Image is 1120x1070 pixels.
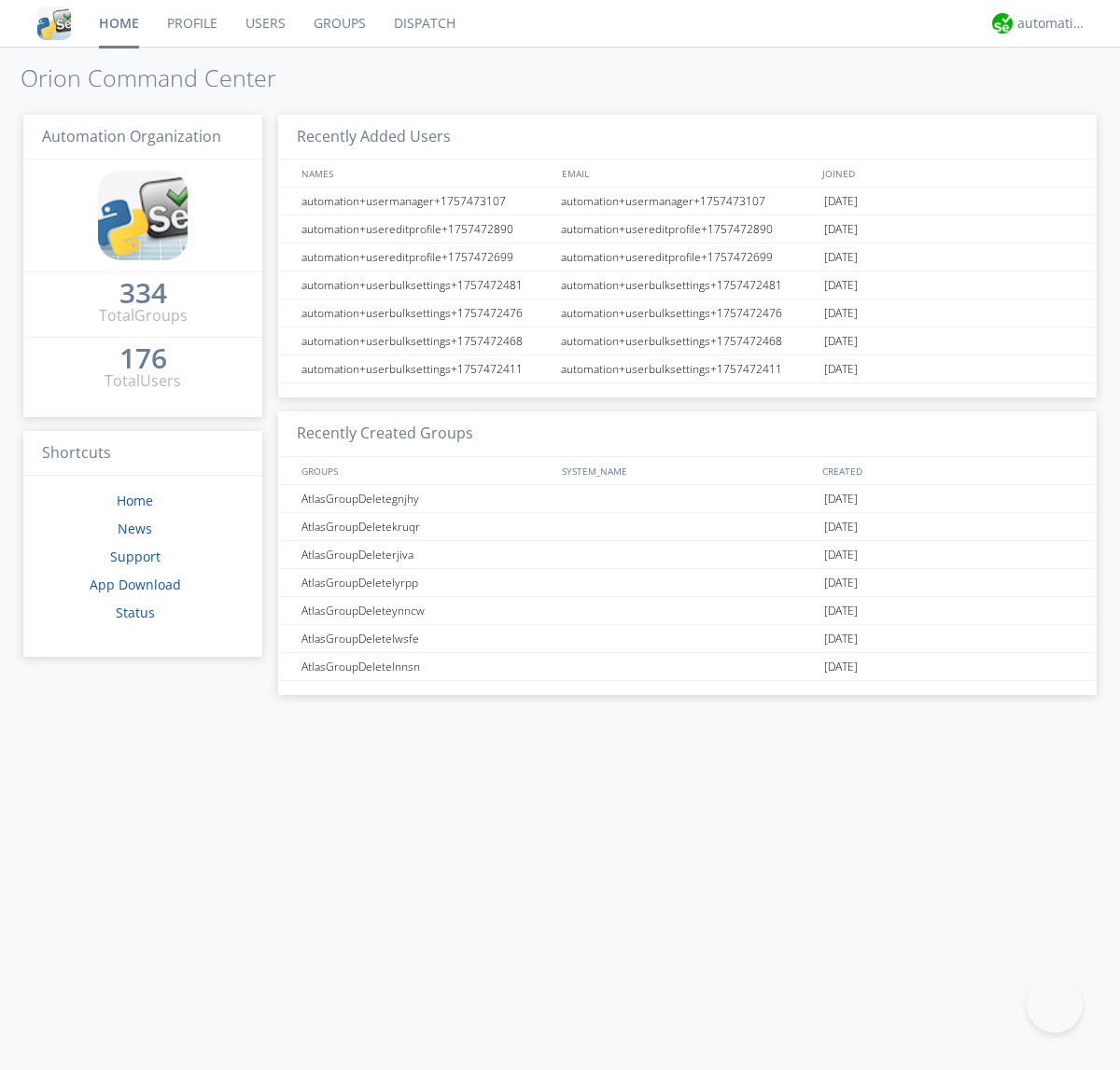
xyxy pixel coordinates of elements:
[1027,977,1083,1033] iframe: Toggle Customer Support
[297,160,553,187] div: NAMES
[824,485,858,513] span: [DATE]
[556,215,819,243] div: automation+usereditprofile+1757472890
[297,243,555,271] div: automation+usereditprofile+1757472699
[824,299,858,327] span: [DATE]
[278,597,1097,625] a: AtlasGroupDeleteynncw[DATE]
[824,243,858,271] span: [DATE]
[824,215,858,243] span: [DATE]
[556,188,819,215] div: automation+usermanager+1757473107
[297,485,555,512] div: AtlasGroupDeletegnjhy
[824,625,858,653] span: [DATE]
[297,569,555,596] div: AtlasGroupDeletelyrpp
[278,271,1097,299] a: automation+userbulksettings+1757472481automation+userbulksettings+1757472481[DATE]
[90,576,181,593] a: App Download
[556,243,819,271] div: automation+usereditprofile+1757472699
[824,355,858,383] span: [DATE]
[119,349,167,370] a: 176
[42,126,221,146] span: Automation Organization
[119,284,167,302] div: 334
[297,513,555,540] div: AtlasGroupDeletekruqr
[297,271,555,299] div: automation+userbulksettings+1757472481
[824,653,858,681] span: [DATE]
[278,569,1097,597] a: AtlasGroupDeletelyrpp[DATE]
[278,653,1097,681] a: AtlasGroupDeletelnnsn[DATE]
[278,188,1097,215] a: automation+usermanager+1757473107automation+usermanager+1757473107[DATE]
[824,569,858,597] span: [DATE]
[992,13,1013,34] img: d2d01cd9b4174d08988066c6d424eccd
[278,411,1097,457] h3: Recently Created Groups
[556,299,819,327] div: automation+userbulksettings+1757472476
[278,243,1097,271] a: automation+usereditprofile+1757472699automation+usereditprofile+1757472699[DATE]
[297,327,555,354] div: automation+userbulksettings+1757472468
[1017,14,1087,33] div: automation+atlas
[278,485,1097,513] a: AtlasGroupDeletegnjhy[DATE]
[297,625,555,652] div: AtlasGroupDeletelwsfe
[297,215,555,243] div: automation+usereditprofile+1757472890
[297,653,555,680] div: AtlasGroupDeletelnnsn
[110,548,161,565] a: Support
[824,188,858,215] span: [DATE]
[556,355,819,382] div: automation+userbulksettings+1757472411
[297,457,553,484] div: GROUPS
[556,271,819,299] div: automation+userbulksettings+1757472481
[824,327,858,355] span: [DATE]
[557,160,818,187] div: EMAIL
[118,520,152,537] a: News
[278,327,1097,355] a: automation+userbulksettings+1757472468automation+userbulksettings+1757472468[DATE]
[818,457,1079,484] div: CREATED
[119,349,167,368] div: 176
[278,355,1097,383] a: automation+userbulksettings+1757472411automation+userbulksettings+1757472411[DATE]
[297,299,555,327] div: automation+userbulksettings+1757472476
[23,431,262,477] h3: Shortcuts
[278,541,1097,569] a: AtlasGroupDeleterjiva[DATE]
[105,370,181,392] div: Total Users
[556,327,819,354] div: automation+userbulksettings+1757472468
[278,625,1097,653] a: AtlasGroupDeletelwsfe[DATE]
[824,271,858,299] span: [DATE]
[119,284,167,305] a: 334
[297,597,555,624] div: AtlasGroupDeleteynncw
[557,457,818,484] div: SYSTEM_NAME
[99,305,188,327] div: Total Groups
[116,604,155,621] a: Status
[297,541,555,568] div: AtlasGroupDeleterjiva
[278,215,1097,243] a: automation+usereditprofile+1757472890automation+usereditprofile+1757472890[DATE]
[98,171,188,260] img: cddb5a64eb264b2086981ab96f4c1ba7
[297,355,555,382] div: automation+userbulksettings+1757472411
[117,492,153,509] a: Home
[278,513,1097,541] a: AtlasGroupDeletekruqr[DATE]
[818,160,1079,187] div: JOINED
[278,115,1097,160] h3: Recently Added Users
[297,188,555,215] div: automation+usermanager+1757473107
[37,7,71,40] img: cddb5a64eb264b2086981ab96f4c1ba7
[278,299,1097,327] a: automation+userbulksettings+1757472476automation+userbulksettings+1757472476[DATE]
[824,541,858,569] span: [DATE]
[824,513,858,541] span: [DATE]
[824,597,858,625] span: [DATE]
